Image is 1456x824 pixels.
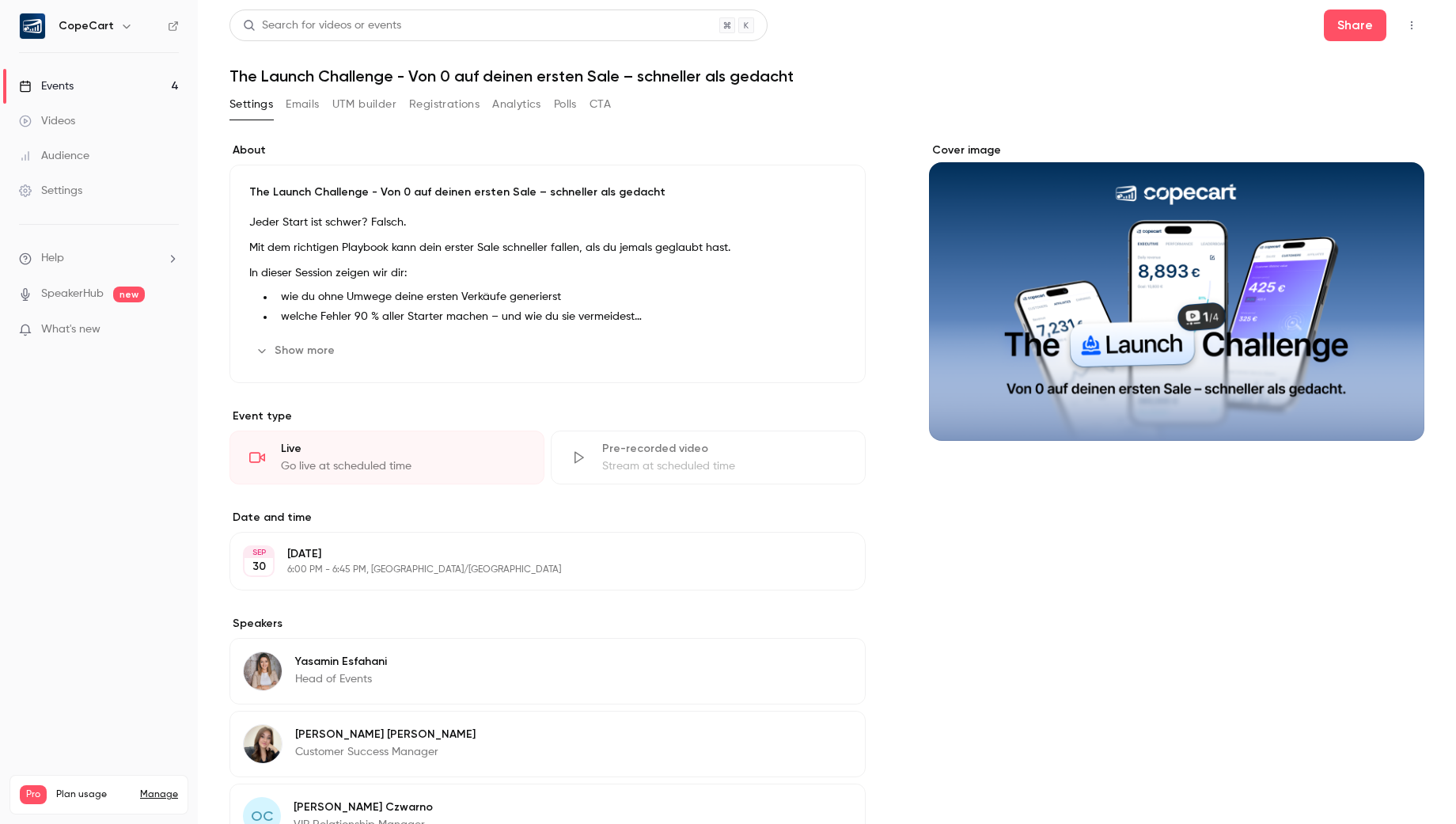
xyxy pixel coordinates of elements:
div: LiveGo live at scheduled time [229,431,544,484]
label: Cover image [929,142,1424,158]
a: Manage [140,788,178,801]
img: Yasamin Esfahani [244,652,282,690]
div: SEP [245,547,273,558]
p: The Launch Challenge - Von 0 auf deinen ersten Sale – schneller als gedacht [249,184,846,200]
p: Jeder Start ist schwer? Falsch. [249,213,846,232]
div: Videos [19,113,75,129]
h1: The Launch Challenge - Von 0 auf deinen ersten Sale – schneller als gedacht [229,66,1424,85]
p: Mit dem richtigen Playbook kann dein erster Sale schneller fallen, als du jemals geglaubt hast. [249,238,846,257]
button: UTM builder [332,92,396,117]
span: Pro [20,785,47,804]
p: [DATE] [287,546,782,562]
div: Search for videos or events [243,17,401,34]
div: Yasamin EsfahaniYasamin EsfahaniHead of Events [229,638,866,704]
button: CTA [590,92,611,117]
p: Head of Events [295,671,387,687]
span: new [113,287,145,302]
li: help-dropdown-opener [19,250,179,267]
p: [PERSON_NAME] Czwarno [294,799,433,815]
p: In dieser Session zeigen wir dir: [249,264,846,283]
label: Date and time [229,510,866,526]
div: Pre-recorded videoStream at scheduled time [551,431,866,484]
img: CopeCart [20,13,45,39]
div: Emilia Wagner[PERSON_NAME] [PERSON_NAME]Customer Success Manager [229,711,866,777]
p: 30 [252,559,266,575]
button: Share [1324,9,1386,41]
button: Registrations [409,92,480,117]
div: Settings [19,183,82,199]
p: Yasamin Esfahani [295,654,387,670]
h6: CopeCart [59,18,114,34]
div: Pre-recorded video [602,441,846,457]
button: Settings [229,92,273,117]
iframe: Noticeable Trigger [160,323,179,337]
p: 6:00 PM - 6:45 PM, [GEOGRAPHIC_DATA]/[GEOGRAPHIC_DATA] [287,564,782,576]
button: Analytics [492,92,541,117]
label: About [229,142,866,158]
span: What's new [41,321,100,338]
label: Speakers [229,616,866,632]
button: Polls [554,92,577,117]
p: Event type [229,408,866,424]
span: Plan usage [56,788,131,801]
div: Go live at scheduled time [281,458,525,474]
a: SpeakerHub [41,286,104,302]
section: Cover image [929,142,1424,441]
div: Events [19,78,74,94]
li: wie du ohne Umwege deine ersten Verkäufe generierst [275,289,846,306]
p: [PERSON_NAME] [PERSON_NAME] [295,727,476,742]
li: welche Fehler 90 % aller Starter machen – und wie du sie vermeidest [275,309,846,325]
button: Show more [249,338,344,363]
p: Customer Success Manager [295,744,476,760]
span: Help [41,250,64,267]
div: Live [281,441,525,457]
div: Audience [19,148,89,164]
div: Stream at scheduled time [602,458,846,474]
button: Emails [286,92,319,117]
img: Emilia Wagner [244,725,282,763]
